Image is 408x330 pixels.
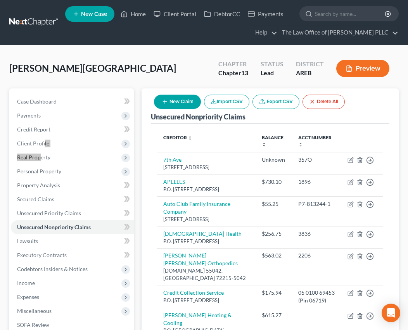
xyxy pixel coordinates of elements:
[244,7,287,21] a: Payments
[11,234,134,248] a: Lawsuits
[17,294,39,300] span: Expenses
[218,69,248,78] div: Chapter
[17,224,91,230] span: Unsecured Nonpriority Claims
[17,126,50,133] span: Credit Report
[163,238,249,245] div: P.O. [STREET_ADDRESS]
[9,62,176,74] span: [PERSON_NAME][GEOGRAPHIC_DATA]
[150,7,200,21] a: Client Portal
[298,142,303,147] i: unfold_more
[163,267,249,282] div: [DOMAIN_NAME] 55042, [GEOGRAPHIC_DATA] 72215-5042
[262,200,286,208] div: $55.25
[296,60,324,69] div: District
[17,98,57,105] span: Case Dashboard
[17,238,38,244] span: Lawsuits
[262,142,266,147] i: unfold_more
[17,140,49,147] span: Client Profile
[218,60,248,69] div: Chapter
[262,156,286,164] div: Unknown
[298,156,335,164] div: 357O
[17,168,61,175] span: Personal Property
[241,69,248,76] span: 13
[163,289,224,296] a: Credit Collection Service
[17,112,41,119] span: Payments
[315,7,386,21] input: Search by name...
[17,266,88,272] span: Codebtors Insiders & Notices
[298,135,332,147] a: Acct Number unfold_more
[17,280,35,286] span: Income
[11,178,134,192] a: Property Analysis
[278,26,398,40] a: The Law Office of [PERSON_NAME] PLLC
[298,230,335,238] div: 3836
[200,7,244,21] a: DebtorCC
[262,289,286,297] div: $175.94
[303,95,345,109] button: Delete All
[11,248,134,262] a: Executory Contracts
[163,135,192,140] a: Creditor unfold_more
[11,192,134,206] a: Secured Claims
[252,95,299,109] a: Export CSV
[17,308,52,314] span: Miscellaneous
[298,252,335,259] div: 2206
[11,123,134,136] a: Credit Report
[336,60,389,77] button: Preview
[11,220,134,234] a: Unsecured Nonpriority Claims
[163,230,242,237] a: [DEMOGRAPHIC_DATA] Health
[298,200,335,208] div: P7-813244-1
[163,297,249,304] div: P.O. [STREET_ADDRESS]
[188,136,192,140] i: unfold_more
[262,311,286,319] div: $615.27
[163,164,249,171] div: [STREET_ADDRESS]
[262,178,286,186] div: $730.10
[17,182,60,188] span: Property Analysis
[163,216,249,223] div: [STREET_ADDRESS]
[382,304,400,322] div: Open Intercom Messenger
[262,135,284,147] a: Balance unfold_more
[163,252,238,266] a: [PERSON_NAME] [PERSON_NAME] Orthopedics
[251,26,277,40] a: Help
[163,186,249,193] div: P.O. [STREET_ADDRESS]
[262,230,286,238] div: $256.75
[11,95,134,109] a: Case Dashboard
[17,154,50,161] span: Real Property
[163,312,232,326] a: [PERSON_NAME] Heating & Cooling
[154,95,201,109] button: New Claim
[117,7,150,21] a: Home
[151,112,245,121] div: Unsecured Nonpriority Claims
[298,289,335,304] div: 05 0100 69453 (Pin 06719)
[262,252,286,259] div: $563.02
[17,321,49,328] span: SOFA Review
[298,178,335,186] div: 1896
[204,95,249,109] button: Import CSV
[261,69,284,78] div: Lead
[163,178,185,185] a: APELLES
[81,11,107,17] span: New Case
[261,60,284,69] div: Status
[163,156,182,163] a: 7th Ave
[296,69,324,78] div: AREB
[17,210,81,216] span: Unsecured Priority Claims
[11,206,134,220] a: Unsecured Priority Claims
[163,200,230,215] a: Auto Club Family Insurance Company
[17,196,54,202] span: Secured Claims
[17,252,67,258] span: Executory Contracts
